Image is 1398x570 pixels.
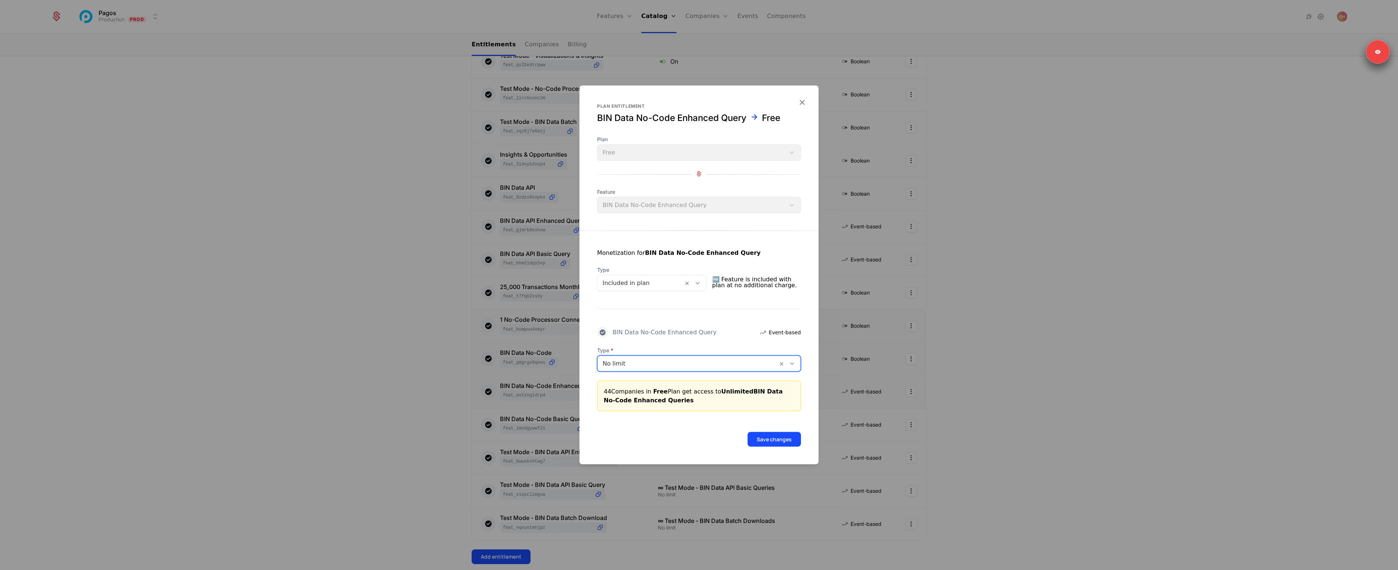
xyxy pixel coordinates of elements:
[712,274,801,291] span: 🆓 Feature is included with plan at no additional charge.
[597,112,746,124] div: BIN Data No-Code Enhanced Query
[748,432,801,447] button: Save changes
[597,249,761,257] div: Monetization for
[597,188,801,196] span: Feature
[604,387,794,405] div: 44 Companies in Plan get access to
[653,388,668,395] span: Free
[597,347,801,354] span: Type
[769,329,801,336] span: Event-based
[762,112,780,124] div: Free
[645,249,760,256] strong: BIN Data No-Code Enhanced Query
[597,136,801,143] span: Plan
[597,266,706,274] span: Type
[597,103,801,109] div: Plan entitlement
[613,329,717,335] div: BIN Data No-Code Enhanced Query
